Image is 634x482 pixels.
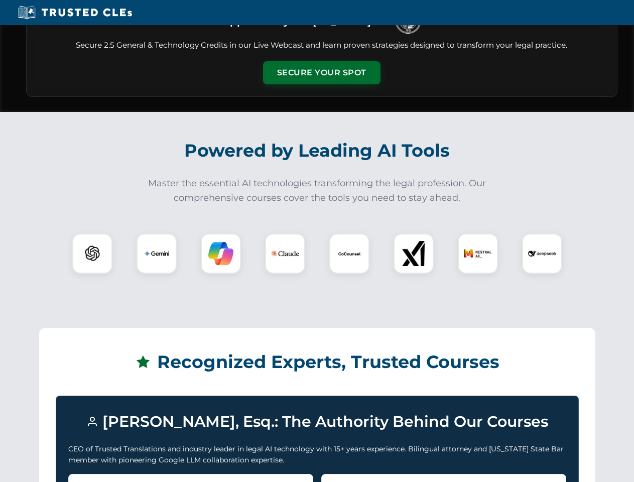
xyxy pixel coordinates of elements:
[271,239,299,268] img: Claude Logo
[464,239,492,268] img: Mistral AI Logo
[72,233,112,274] div: ChatGPT
[15,5,135,20] img: Trusted CLEs
[265,233,305,274] div: Claude
[68,408,566,435] h3: [PERSON_NAME], Esq.: The Authority Behind Our Courses
[401,241,426,266] img: xAI Logo
[329,233,369,274] div: CoCounsel
[56,344,579,380] h2: Recognized Experts, Trusted Courses
[201,233,241,274] div: Copilot
[68,443,566,466] p: CEO of Trusted Translations and industry leader in legal AI technology with 15+ years experience....
[263,61,381,84] button: Secure Your Spot
[78,239,107,268] img: ChatGPT Logo
[522,233,562,274] div: DeepSeek
[337,241,362,266] img: CoCounsel Logo
[39,133,595,168] h2: Powered by Leading AI Tools
[137,233,177,274] div: Gemini
[528,239,556,268] img: DeepSeek Logo
[144,241,169,266] img: Gemini Logo
[208,241,233,266] img: Copilot Logo
[458,233,498,274] div: Mistral AI
[142,176,493,205] p: Master the essential AI technologies transforming the legal profession. Our comprehensive courses...
[394,233,434,274] div: xAI
[39,40,605,51] p: Secure 2.5 General & Technology Credits in our Live Webcast and learn proven strategies designed ...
